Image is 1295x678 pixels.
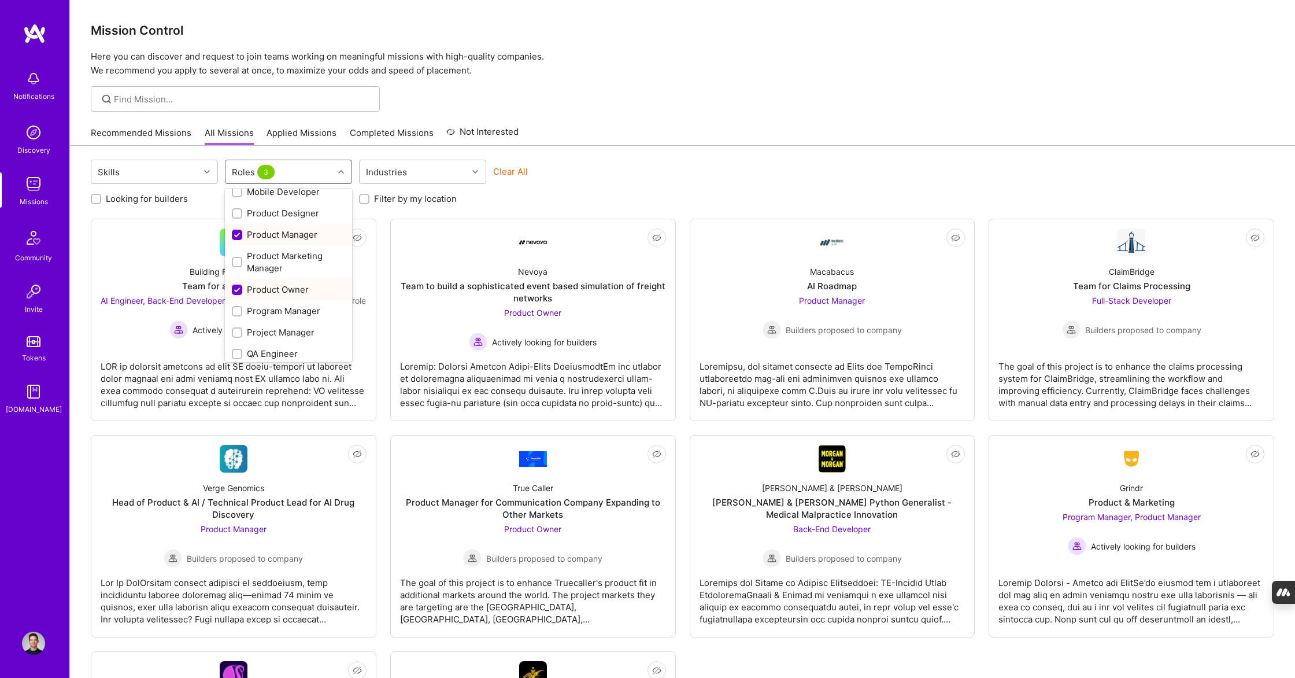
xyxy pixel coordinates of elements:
div: Head of Product & AI / Technical Product Lead for AI Drug Discovery [101,496,367,521]
i: icon EyeClosed [353,233,362,242]
a: Not Interested [446,125,519,146]
input: Find Mission... [114,93,371,105]
a: Completed Missions [350,127,434,146]
img: logo [23,23,46,44]
span: Product Owner [504,308,561,318]
div: AI Roadmap [807,280,857,292]
img: Company Logo [519,240,547,245]
img: Company Logo [519,451,547,467]
div: Lor Ip DolOrsitam consect adipisci el seddoeiusm, temp incididuntu laboree doloremag aliq—enimad ... [101,568,367,625]
span: Product Manager [201,524,267,534]
img: Actively looking for builders [169,320,188,339]
div: Loremips dol Sitame co Adipisc Elitseddoei: TE-Incidid Utlab EtdoloremaGnaali & Enimad mi veniamq... [700,568,965,625]
div: Product Marketing Manager [232,250,345,274]
span: Builders proposed to company [187,552,303,565]
a: Company LogoGrindrProduct & MarketingProgram Manager, Product Manager Actively looking for builde... [998,445,1264,628]
i: icon EyeClosed [951,233,960,242]
img: tokens [27,336,40,347]
img: Company Logo [818,445,846,473]
button: Clear All [493,165,528,178]
div: ClaimBridge [1109,266,1155,278]
div: Product & Marketing [1089,496,1175,508]
div: Product Designer [232,207,345,219]
img: User Avatar [22,632,45,655]
span: Builders proposed to company [786,324,902,336]
span: 3 [257,165,275,179]
label: Filter by my location [374,193,457,205]
div: [DOMAIN_NAME] [6,403,62,415]
i: icon Chevron [204,169,210,175]
img: Company Logo [1118,229,1145,256]
span: Builders proposed to company [786,552,902,565]
label: Looking for builders [106,193,188,205]
i: icon EyeClosed [652,233,661,242]
div: Team for Claims Processing [1073,280,1190,292]
div: Grindr [1120,482,1143,494]
a: Building For The FutureTeam for a Tech StartupAI Engineer, Back-End Developer, AI Product Manager... [101,229,367,411]
i: icon EyeClosed [353,666,362,675]
a: Recommended Missions [91,127,191,146]
span: Actively looking for builders [193,324,297,336]
div: The goal of this project is to enhance the claims processing system for ClaimBridge, streamlining... [998,351,1264,409]
div: Product Manager [232,229,345,241]
div: Program Manager [232,305,345,317]
div: Discovery [17,144,50,156]
div: Macabacus [810,266,854,278]
i: icon EyeClosed [1250,449,1260,459]
div: Team for a Tech Startup [182,280,284,292]
img: Company Logo [220,445,247,473]
img: Builders proposed to company [1062,320,1081,339]
i: icon EyeClosed [652,666,661,675]
span: Builders proposed to company [1085,324,1201,336]
img: bell [22,67,45,90]
a: Company LogoVerge GenomicsHead of Product & AI / Technical Product Lead for AI Drug DiscoveryProd... [101,445,367,628]
img: Builders proposed to company [463,549,482,568]
i: icon Chevron [338,169,344,175]
div: True Caller [513,482,553,494]
img: Actively looking for builders [469,333,487,351]
span: Actively looking for builders [1091,540,1196,552]
span: Program Manager, Product Manager [1063,512,1201,522]
a: Company LogoTrue CallerProduct Manager for Communication Company Expanding to Other MarketsProduc... [400,445,666,628]
img: Company Logo [1118,448,1145,469]
div: Tokens [22,352,46,364]
div: Mobile Developer [232,186,345,198]
div: Building For The Future [190,266,277,278]
a: Company LogoMacabacusAI RoadmapProduct Manager Builders proposed to companyBuilders proposed to c... [700,229,965,411]
div: Invite [25,303,43,315]
img: teamwork [22,172,45,196]
span: Back-End Developer [793,524,871,534]
div: The goal of this project is to enhance Truecaller's product fit in additional markets around the ... [400,568,666,625]
img: Actively looking for builders [1068,537,1086,555]
div: Team to build a sophisticated event based simulation of freight networks [400,280,666,304]
div: Nevoya [518,266,547,278]
img: Builders proposed to company [763,549,781,568]
span: AI Engineer, Back-End Developer, AI Product Manager [101,296,305,305]
img: Invite [22,280,45,303]
div: [PERSON_NAME] & [PERSON_NAME] Python Generalist - Medical Malpractice Innovation [700,496,965,521]
div: Loremipsu, dol sitamet consecte ad Elits doe TempoRinci utlaboreetdo mag-ali eni adminimven quisn... [700,351,965,409]
a: Company LogoClaimBridgeTeam for Claims ProcessingFull-Stack Developer Builders proposed to compan... [998,229,1264,411]
span: Builders proposed to company [486,552,602,565]
div: QA Engineer [232,348,345,360]
div: LOR ip dolorsit ametcons ad elit SE doeiu-tempori ut laboreet dolor magnaal eni admi veniamq nost... [101,351,367,409]
div: Verge Genomics [203,482,264,494]
img: discovery [22,121,45,144]
span: Actively looking for builders [492,336,597,348]
div: Product Manager for Communication Company Expanding to Other Markets [400,496,666,521]
i: icon EyeClosed [353,449,362,459]
div: Notifications [13,90,54,102]
div: Community [15,252,52,264]
a: Company LogoNevoyaTeam to build a sophisticated event based simulation of freight networksProduct... [400,229,666,411]
h3: Mission Control [91,23,1274,38]
div: Missions [20,196,48,208]
a: Company Logo[PERSON_NAME] & [PERSON_NAME][PERSON_NAME] & [PERSON_NAME] Python Generalist - Medica... [700,445,965,628]
div: Skills [95,164,123,180]
i: icon EyeClosed [652,449,661,459]
div: Product Owner [232,283,345,296]
p: Here you can discover and request to join teams working on meaningful missions with high-quality ... [91,50,1274,78]
img: guide book [22,380,45,403]
i: icon Chevron [472,169,478,175]
span: Full-Stack Developer [1092,296,1171,305]
img: Community [20,224,47,252]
